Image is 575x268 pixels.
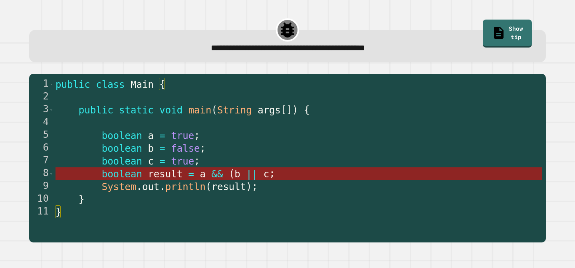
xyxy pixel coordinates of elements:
[148,143,153,154] span: b
[159,156,165,167] span: =
[49,167,54,180] span: Toggle code folding, row 8
[29,129,54,142] div: 5
[119,105,154,116] span: static
[96,79,125,90] span: class
[102,181,137,193] span: System
[49,78,54,91] span: Toggle code folding, rows 1 through 11
[246,169,258,180] span: ||
[188,169,194,180] span: =
[29,167,54,180] div: 8
[29,78,54,91] div: 1
[131,79,154,90] span: Main
[159,143,165,154] span: =
[142,181,159,193] span: out
[234,169,240,180] span: b
[148,130,153,141] span: a
[56,79,90,90] span: public
[217,105,252,116] span: String
[258,105,281,116] span: args
[159,130,165,141] span: =
[148,156,153,167] span: c
[29,142,54,155] div: 6
[29,193,54,206] div: 10
[212,181,246,193] span: result
[49,103,54,116] span: Toggle code folding, rows 3 through 10
[200,169,206,180] span: a
[171,143,200,154] span: false
[29,103,54,116] div: 3
[29,91,54,103] div: 2
[102,169,142,180] span: boolean
[212,169,223,180] span: &&
[159,105,182,116] span: void
[264,169,269,180] span: c
[29,206,54,218] div: 11
[165,181,206,193] span: println
[171,130,194,141] span: true
[483,20,531,48] a: Show tip
[148,169,182,180] span: result
[171,156,194,167] span: true
[188,105,212,116] span: main
[102,143,142,154] span: boolean
[102,156,142,167] span: boolean
[102,130,142,141] span: boolean
[29,116,54,129] div: 4
[29,180,54,193] div: 9
[79,105,113,116] span: public
[29,155,54,167] div: 7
